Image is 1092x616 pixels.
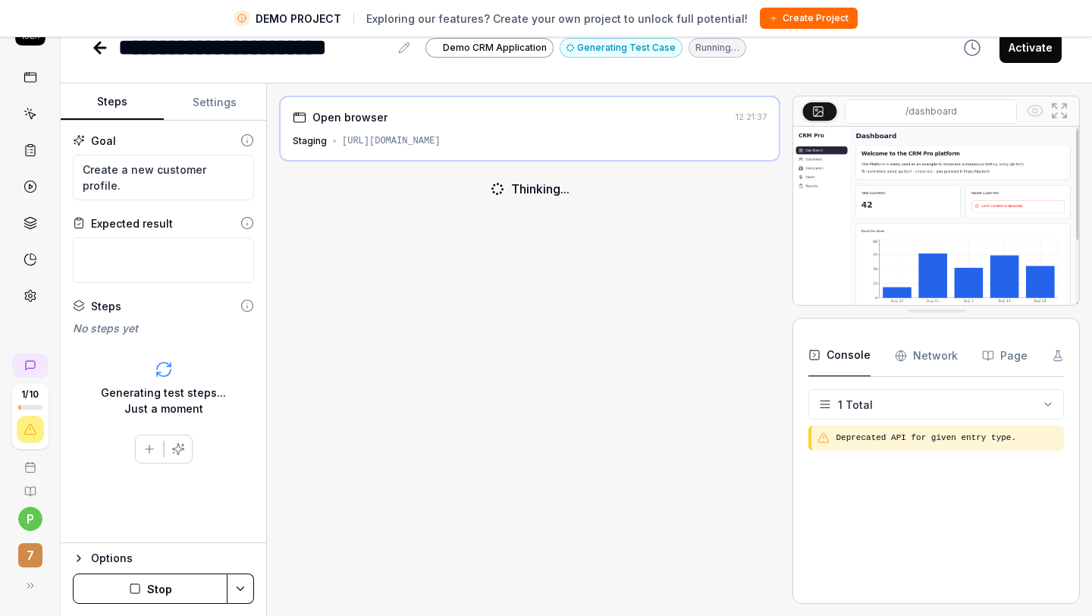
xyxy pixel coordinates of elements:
[21,390,39,399] span: 1 / 10
[736,112,767,122] time: 12:21:37
[73,574,227,604] button: Stop
[91,298,121,314] div: Steps
[793,127,1079,305] img: Screenshot
[91,549,254,567] div: Options
[443,41,547,55] span: Demo CRM Application
[101,385,226,416] div: Generating test steps... Just a moment
[836,432,1058,445] pre: Deprecated API for given entry type.
[895,335,958,377] button: Network
[312,109,388,125] div: Open browser
[61,84,164,121] button: Steps
[164,84,267,121] button: Settings
[18,507,42,531] button: p
[12,354,49,378] a: New conversation
[18,543,42,567] span: 7
[6,531,54,570] button: 7
[91,215,173,231] div: Expected result
[293,134,327,148] div: Staging
[91,133,116,149] div: Goal
[425,37,554,58] a: Demo CRM Application
[999,33,1062,63] button: Activate
[560,38,682,58] button: Generating Test Case
[1023,99,1047,123] button: Show all interative elements
[366,11,748,27] span: Exploring our features? Create your own project to unlock full potential!
[73,549,254,567] button: Options
[342,134,441,148] div: [URL][DOMAIN_NAME]
[760,8,858,29] button: Create Project
[982,335,1028,377] button: Page
[256,11,341,27] span: DEMO PROJECT
[6,449,54,473] a: Book a call with us
[689,38,746,58] div: Running…
[511,180,570,198] div: Thinking...
[6,473,54,498] a: Documentation
[73,320,254,336] div: No steps yet
[808,335,871,377] button: Console
[954,33,990,63] button: View version history
[1047,99,1072,123] button: Open in full screen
